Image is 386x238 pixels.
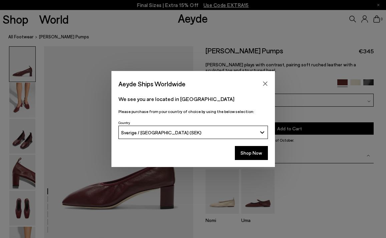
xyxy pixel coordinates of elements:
[235,146,268,160] button: Shop Now
[121,130,202,135] span: Sverige / [GEOGRAPHIC_DATA] (SEK)
[260,79,270,89] button: Close
[118,121,130,125] span: Country
[118,108,268,115] p: Please purchase from your country of choice by using the below selection:
[118,95,268,103] p: We see you are located in [GEOGRAPHIC_DATA]
[118,78,185,90] span: Aeyde Ships Worldwide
